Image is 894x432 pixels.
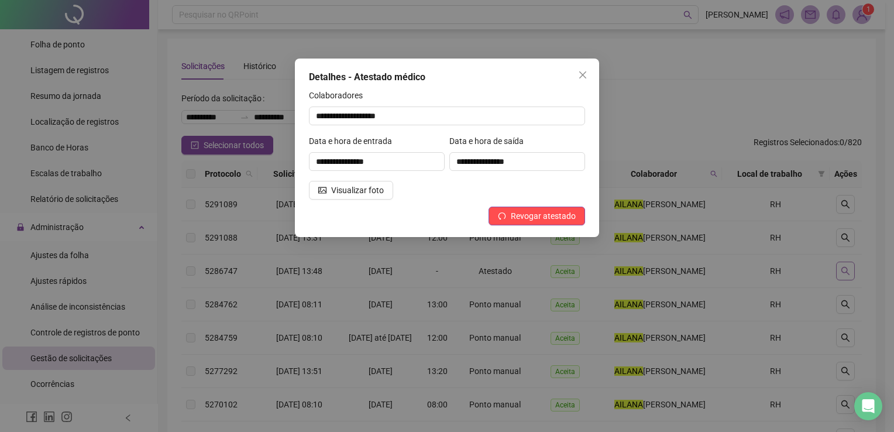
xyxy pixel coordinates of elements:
span: Revogar atestado [511,210,576,222]
div: Open Intercom Messenger [854,392,882,420]
label: Data e hora de entrada [309,135,400,148]
span: undo [498,212,506,220]
div: Detalhes - Atestado médico [309,70,585,84]
button: Visualizar foto [309,181,393,200]
span: close [578,70,587,80]
button: Close [573,66,592,84]
label: Data e hora de saída [449,135,531,148]
button: Revogar atestado [489,207,585,225]
span: Visualizar foto [331,184,384,197]
label: Colaboradores [309,89,370,102]
span: picture [318,186,326,194]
